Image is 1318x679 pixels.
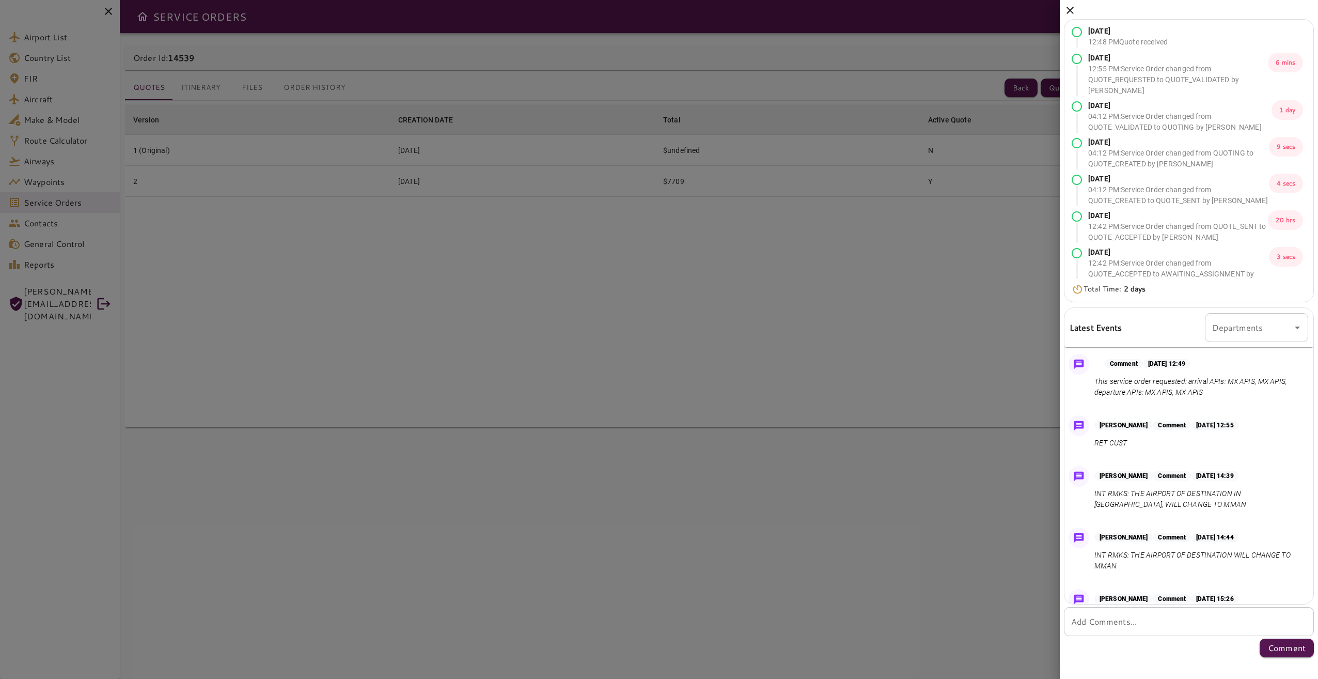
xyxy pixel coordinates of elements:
p: 12:55 PM : Service Order changed from QUOTE_REQUESTED to QUOTE_VALIDATED by [PERSON_NAME] [1088,64,1268,96]
p: 9 secs [1269,137,1303,157]
b: 2 days [1124,284,1146,294]
p: [PERSON_NAME] [1094,594,1153,604]
p: 04:12 PM : Service Order changed from QUOTING to QUOTE_CREATED by [PERSON_NAME] [1088,148,1269,169]
p: Comment [1153,533,1191,542]
p: 20 hrs [1268,210,1303,230]
p: Comment [1268,642,1306,654]
p: INT RMKS: THE AIRPORT OF DESTINATION WILL CHANGE TO MMAN [1094,550,1304,572]
p: [DATE] 14:44 [1191,533,1238,542]
p: [DATE] 12:49 [1143,359,1190,368]
p: [DATE] [1088,53,1268,64]
p: Comment [1153,594,1191,604]
p: 3 secs [1269,247,1303,267]
button: Open [1290,320,1305,335]
p: Comment [1153,421,1191,430]
img: Message Icon [1072,531,1086,545]
p: 4 secs [1269,174,1303,193]
p: 6 mins [1268,53,1303,72]
p: [DATE] [1088,137,1269,148]
p: 1 day [1272,100,1303,120]
p: 12:42 PM : Service Order changed from QUOTE_ACCEPTED to AWAITING_ASSIGNMENT by [PERSON_NAME] [1088,258,1269,290]
img: Message Icon [1072,469,1086,484]
p: [PERSON_NAME] [1094,533,1153,542]
p: 04:12 PM : Service Order changed from QUOTE_VALIDATED to QUOTING by [PERSON_NAME] [1088,111,1272,133]
p: [PERSON_NAME] [1094,471,1153,481]
p: Comment [1153,471,1191,481]
p: RET CUST [1094,438,1239,449]
p: [DATE] 15:26 [1191,594,1238,604]
img: Timer Icon [1072,284,1084,295]
img: Message Icon [1072,419,1086,433]
p: 12:48 PM Quote received [1088,37,1168,48]
img: Message Icon [1072,357,1086,372]
p: [DATE] [1088,210,1268,221]
p: [PERSON_NAME] [1094,421,1153,430]
p: [DATE] 14:39 [1191,471,1238,481]
p: [DATE] 12:55 [1191,421,1238,430]
h6: Latest Events [1070,321,1122,334]
button: Comment [1260,639,1314,657]
p: [DATE] [1088,247,1269,258]
p: INT RMKS: THE AIRPORT OF DESTINATION IN [GEOGRAPHIC_DATA], WILL CHANGE TO MMAN [1094,488,1304,510]
p: [DATE] [1088,174,1269,184]
p: [DATE] [1088,26,1168,37]
p: 04:12 PM : Service Order changed from QUOTE_CREATED to QUOTE_SENT by [PERSON_NAME] [1088,184,1269,206]
p: Total Time: [1084,284,1146,295]
p: [DATE] [1088,100,1272,111]
p: This service order requested: arrival APIs: MX APIS, MX APIS, departure APIs: MX APIS, MX APIS [1094,376,1304,398]
p: Comment [1105,359,1143,368]
p: 12:42 PM : Service Order changed from QUOTE_SENT to QUOTE_ACCEPTED by [PERSON_NAME] [1088,221,1268,243]
img: Message Icon [1072,592,1086,607]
